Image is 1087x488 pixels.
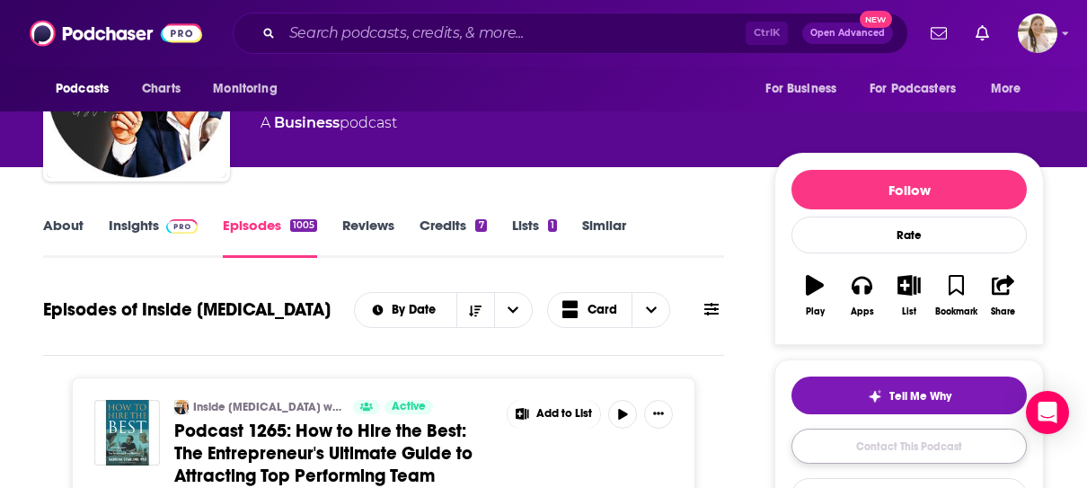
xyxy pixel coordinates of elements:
[978,72,1044,106] button: open menu
[508,400,601,429] button: Show More Button
[868,389,882,404] img: tell me why sparkle
[94,400,160,466] img: Podcast 1265: How to Hire the Best: The Entrepreneur's Ultimate Guide to Attracting Top Performin...
[588,304,617,316] span: Card
[765,76,836,102] span: For Business
[860,11,892,28] span: New
[142,76,181,102] span: Charts
[392,398,426,416] span: Active
[968,18,996,49] a: Show notifications dropdown
[644,400,673,429] button: Show More Button
[991,306,1015,317] div: Share
[475,219,486,232] div: 7
[802,22,893,44] button: Open AdvancedNew
[746,22,788,45] span: Ctrl K
[392,304,442,316] span: By Date
[43,298,331,321] h1: Episodes of Inside [MEDICAL_DATA]
[274,114,340,131] a: Business
[223,217,317,258] a: Episodes1005
[43,72,132,106] button: open menu
[858,72,982,106] button: open menu
[261,112,397,134] div: A podcast
[851,306,874,317] div: Apps
[1026,391,1069,434] div: Open Intercom Messenger
[791,263,838,328] button: Play
[512,217,557,258] a: Lists1
[282,19,746,48] input: Search podcasts, credits, & more...
[806,306,825,317] div: Play
[56,76,109,102] span: Podcasts
[902,306,916,317] div: List
[130,72,191,106] a: Charts
[193,400,341,414] a: Inside [MEDICAL_DATA] with [PERSON_NAME]
[354,292,533,328] h2: Choose List sort
[290,219,317,232] div: 1005
[791,170,1027,209] button: Follow
[980,263,1027,328] button: Share
[791,429,1027,464] a: Contact This Podcast
[1018,13,1057,53] img: User Profile
[753,72,859,106] button: open menu
[355,304,456,316] button: open menu
[536,407,592,421] span: Add to List
[1018,13,1057,53] button: Show profile menu
[886,263,932,328] button: List
[932,263,979,328] button: Bookmark
[43,217,84,258] a: About
[200,72,300,106] button: open menu
[791,217,1027,253] div: Rate
[547,292,671,328] button: Choose View
[870,76,956,102] span: For Podcasters
[582,217,626,258] a: Similar
[233,13,908,54] div: Search podcasts, credits, & more...
[935,306,977,317] div: Bookmark
[384,400,433,414] a: Active
[1018,13,1057,53] span: Logged in as acquavie
[810,29,885,38] span: Open Advanced
[342,217,394,258] a: Reviews
[213,76,277,102] span: Monitoring
[456,293,494,327] button: Sort Direction
[791,377,1027,414] button: tell me why sparkleTell Me Why
[991,76,1021,102] span: More
[548,219,557,232] div: 1
[924,18,954,49] a: Show notifications dropdown
[174,400,189,414] img: Inside Personal Growth with Greg Voisen
[838,263,885,328] button: Apps
[494,293,532,327] button: open menu
[889,389,951,404] span: Tell Me Why
[109,217,198,258] a: InsightsPodchaser Pro
[420,217,486,258] a: Credits7
[166,219,198,234] img: Podchaser Pro
[30,16,202,50] img: Podchaser - Follow, Share and Rate Podcasts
